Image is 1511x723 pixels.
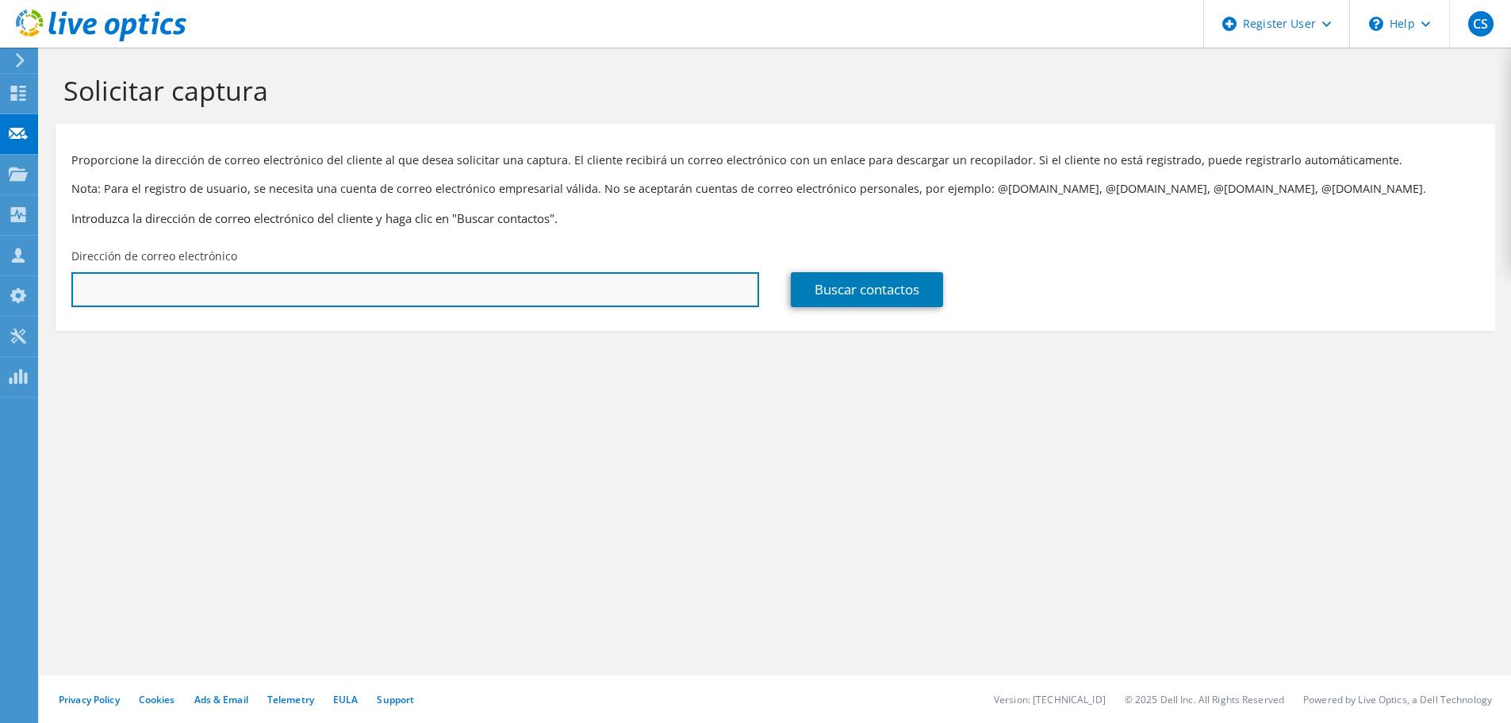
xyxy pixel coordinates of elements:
p: Proporcione la dirección de correo electrónico del cliente al que desea solicitar una captura. El... [71,152,1479,169]
h1: Solicitar captura [63,74,1479,107]
label: Dirección de correo electrónico [71,248,237,264]
svg: \n [1369,17,1383,31]
a: Ads & Email [194,693,248,706]
a: EULA [333,693,358,706]
li: Powered by Live Optics, a Dell Technology [1303,693,1492,706]
span: CS [1468,11,1494,37]
h3: Introduzca la dirección de correo electrónico del cliente y haga clic en "Buscar contactos". [71,210,1479,227]
li: © 2025 Dell Inc. All Rights Reserved [1125,693,1284,706]
li: Version: [TECHNICAL_ID] [994,693,1106,706]
a: Telemetry [267,693,314,706]
a: Buscar contactos [791,272,943,307]
a: Privacy Policy [59,693,120,706]
a: Support [377,693,414,706]
p: Nota: Para el registro de usuario, se necesita una cuenta de correo electrónico empresarial válid... [71,180,1479,198]
a: Cookies [139,693,175,706]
